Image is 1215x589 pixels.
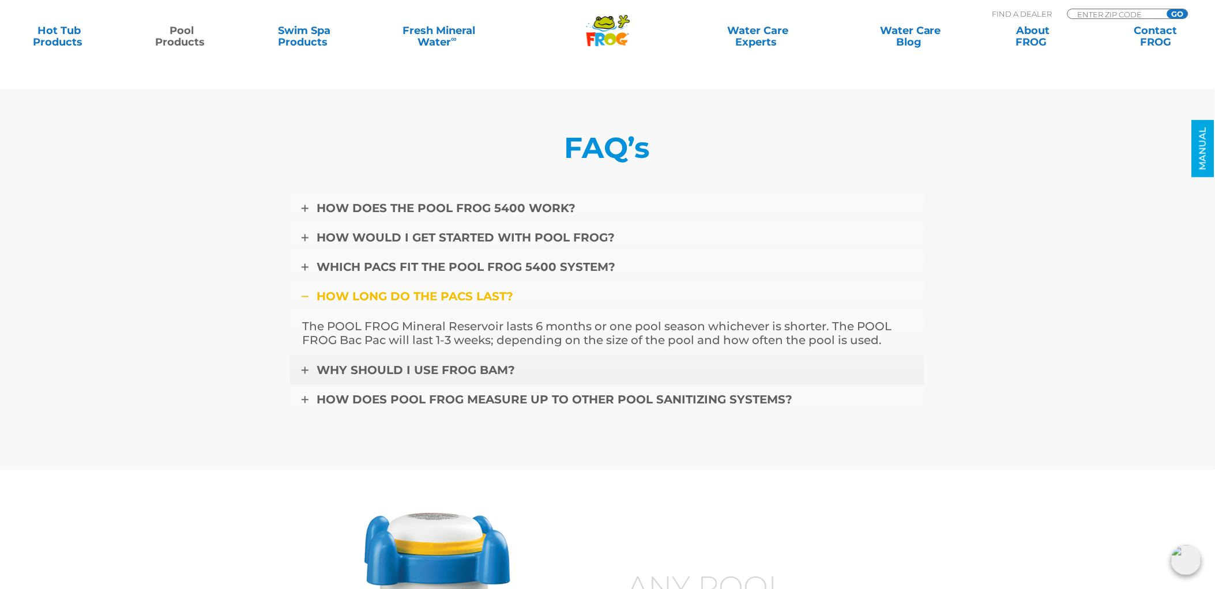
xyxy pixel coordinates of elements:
input: Zip Code Form [1077,9,1154,19]
a: MANUAL [1192,120,1214,178]
a: PoolProducts [134,25,230,48]
a: Hot TubProducts [12,25,107,48]
p: The POOL FROG Mineral Reservoir lasts 6 months or one pool season whichever is shorter. The POOL ... [302,320,912,348]
span: Which pacs fit the POOL FROG 5400 system? [317,260,615,274]
a: Water CareExperts [680,25,836,48]
h5: FAQ’s [290,133,924,165]
a: How does POOL FROG measure up to other pool sanitizing systems? [290,385,924,415]
a: How does the Pool FROG 5400 work? [290,194,924,224]
a: Which pacs fit the POOL FROG 5400 system? [290,252,924,282]
a: Swim SpaProducts [257,25,352,48]
span: Why should I use FROG BAM? [317,364,515,377]
span: How long do the pacs last? [317,290,513,304]
span: How does the Pool FROG 5400 work? [317,202,575,216]
a: How would I get started with POOL FROG? [290,223,924,253]
span: How does POOL FROG measure up to other pool sanitizing systems? [317,393,792,407]
p: Find A Dealer [992,9,1052,19]
a: How long do the pacs last? [290,282,924,312]
a: Fresh MineralWater∞ [379,25,499,48]
input: GO [1167,9,1188,18]
a: Why should I use FROG BAM? [290,356,924,386]
a: ContactFROG [1108,25,1203,48]
img: openIcon [1171,545,1201,575]
a: Water CareBlog [863,25,958,48]
a: AboutFROG [985,25,1081,48]
sup: ∞ [451,34,457,43]
span: How would I get started with POOL FROG? [317,231,615,245]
